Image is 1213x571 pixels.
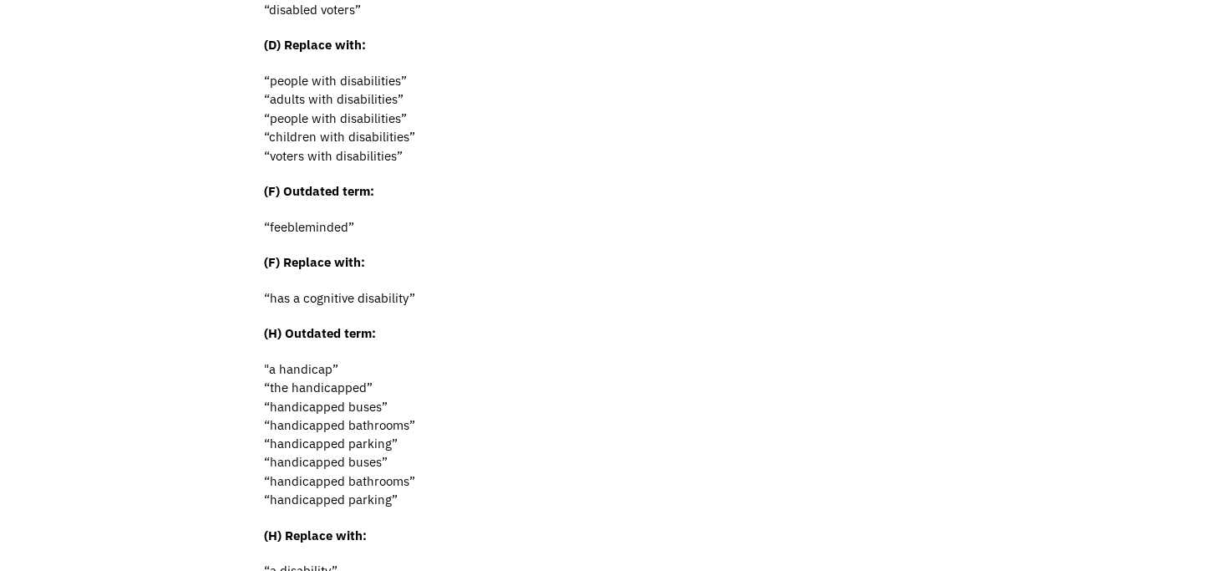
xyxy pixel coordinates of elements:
p: “people with disabilities” “adults with disabilities” “people with disabilities” “children with d... [264,72,949,166]
p: ‍ [264,182,949,201]
strong: (H) Outdated term: [264,325,376,341]
p: “feebleminded” [264,218,949,237]
p: ‍ [264,324,949,344]
strong: (F) Replace with: [264,254,365,270]
p: ‍ [264,253,949,273]
p: ‍ [264,36,949,55]
p: ‍ [264,528,949,547]
p: "a handicap” “the handicapped” “handicapped buses” “handicapped bathrooms” “handicapped parking” ... [264,360,949,511]
p: “has a cognitive disability” [264,289,949,308]
strong: (F) Outdated term: [264,183,374,199]
strong: (H) Replace with: [264,528,367,544]
strong: (D) Replace with: [264,37,366,53]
